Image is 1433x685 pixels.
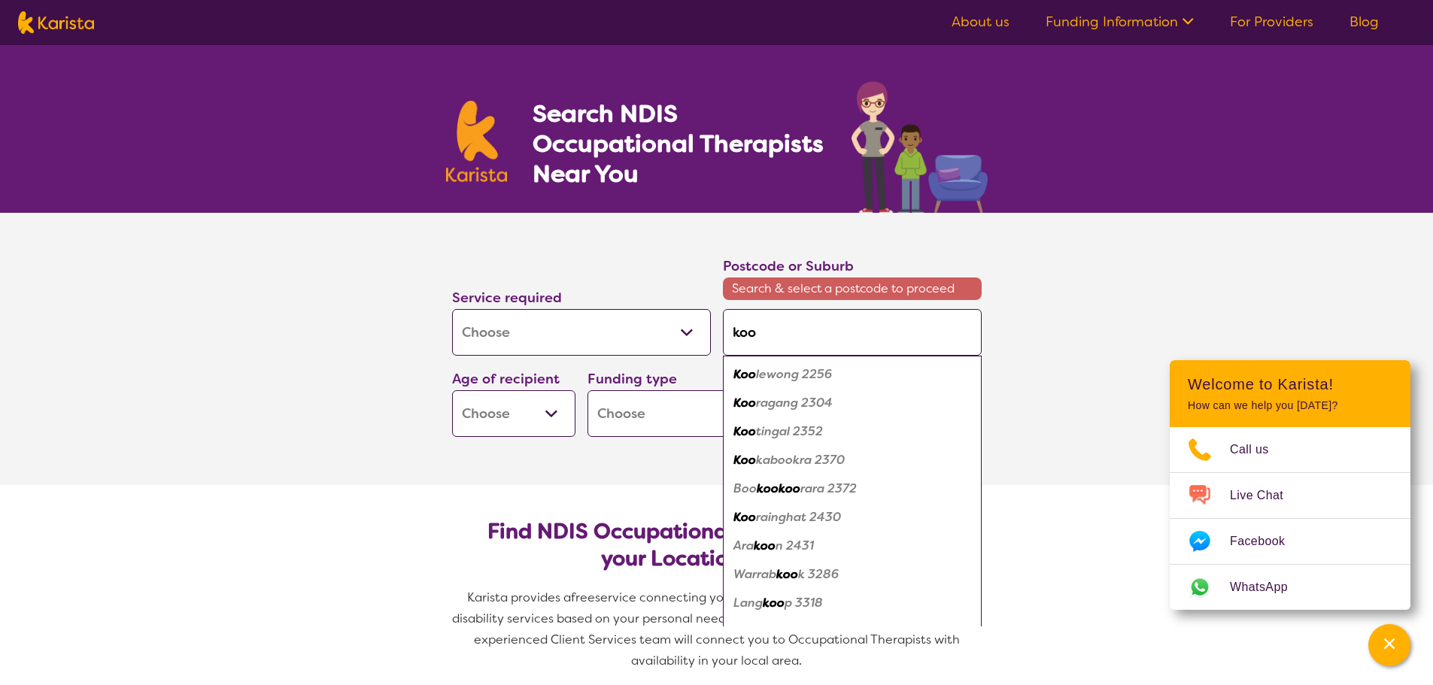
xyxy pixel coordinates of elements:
[723,277,982,300] span: Search & select a postcode to proceed
[730,446,974,474] div: Kookabookra 2370
[1188,399,1392,412] p: How can we help you [DATE]?
[763,595,785,611] em: koo
[452,370,560,388] label: Age of recipient
[800,480,857,496] em: rara 2372
[1230,484,1301,507] span: Live Chat
[730,589,974,617] div: Langkoop 3318
[798,566,839,582] em: k 3286
[587,370,677,388] label: Funding type
[733,595,763,611] em: Lang
[754,538,776,553] em: koo
[733,423,756,439] em: Koo
[756,509,841,525] em: rainghat 2430
[733,366,756,382] em: Koo
[733,480,757,496] em: Boo
[756,423,823,439] em: tingal 2352
[1046,13,1194,31] a: Funding Information
[1188,375,1392,393] h2: Welcome to Karista!
[733,452,756,468] em: Koo
[723,257,854,275] label: Postcode or Suburb
[730,617,974,646] div: Koondrook 3580
[952,13,1009,31] a: About us
[730,417,974,446] div: Kootingal 2352
[1230,530,1303,553] span: Facebook
[785,595,823,611] em: p 3318
[733,566,776,582] em: Warrab
[730,389,974,417] div: Kooragang 2304
[1230,13,1313,31] a: For Providers
[756,452,845,468] em: kabookra 2370
[464,518,970,572] h2: Find NDIS Occupational Therapists based on your Location & Needs
[730,560,974,589] div: Warrabkook 3286
[1170,427,1410,610] ul: Choose channel
[571,590,595,605] span: free
[776,538,814,553] em: n 2431
[1350,13,1379,31] a: Blog
[1230,438,1287,461] span: Call us
[467,590,571,605] span: Karista provides a
[756,623,832,639] em: ndrook 3580
[723,309,982,356] input: Type
[730,360,974,389] div: Koolewong 2256
[733,509,756,525] em: Koo
[733,623,756,639] em: Koo
[730,474,974,503] div: Bookookoorara 2372
[452,289,562,307] label: Service required
[733,538,754,553] em: Ara
[18,11,94,34] img: Karista logo
[1170,360,1410,610] div: Channel Menu
[776,566,798,582] em: koo
[757,480,779,496] em: koo
[1368,624,1410,666] button: Channel Menu
[756,395,833,411] em: ragang 2304
[730,532,974,560] div: Arakoon 2431
[733,395,756,411] em: Koo
[446,101,508,182] img: Karista logo
[779,480,800,496] em: koo
[730,503,974,532] div: Koorainghat 2430
[852,81,988,213] img: occupational-therapy
[1230,576,1306,599] span: WhatsApp
[756,366,832,382] em: lewong 2256
[452,590,985,668] span: service connecting you with Occupational Therapists and other disability services based on your p...
[533,99,825,189] h1: Search NDIS Occupational Therapists Near You
[1170,565,1410,610] a: Web link opens in a new tab.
